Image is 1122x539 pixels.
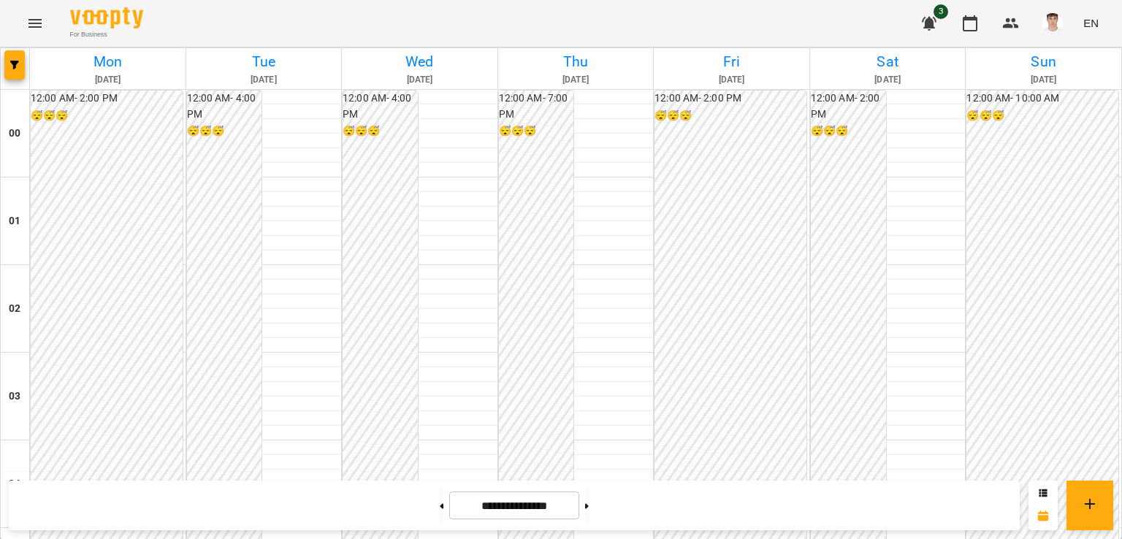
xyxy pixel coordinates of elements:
h6: [DATE] [656,73,807,87]
span: 3 [934,4,948,19]
img: 8fe045a9c59afd95b04cf3756caf59e6.jpg [1042,13,1063,34]
h6: 02 [9,301,20,317]
h6: 01 [9,213,20,229]
h6: Wed [344,50,495,73]
h6: 12:00 AM - 4:00 PM [343,91,418,122]
h6: 12:00 AM - 4:00 PM [187,91,262,122]
span: EN [1083,15,1099,31]
h6: 😴😴😴 [811,123,886,139]
h6: Tue [188,50,340,73]
h6: 12:00 AM - 10:00 AM [966,91,1118,107]
h6: Thu [500,50,652,73]
h6: [DATE] [32,73,183,87]
h6: Mon [32,50,183,73]
h6: 12:00 AM - 2:00 PM [654,91,806,107]
h6: [DATE] [968,73,1119,87]
h6: Sat [812,50,963,73]
h6: 😴😴😴 [966,108,1118,124]
h6: 12:00 AM - 2:00 PM [31,91,183,107]
h6: [DATE] [500,73,652,87]
h6: 03 [9,389,20,405]
button: EN [1077,9,1104,37]
span: For Business [70,30,143,39]
h6: 12:00 AM - 2:00 PM [811,91,886,122]
h6: [DATE] [812,73,963,87]
h6: 😴😴😴 [31,108,183,124]
h6: 😴😴😴 [654,108,806,124]
h6: 00 [9,126,20,142]
img: Voopty Logo [70,7,143,28]
h6: 😴😴😴 [187,123,262,139]
h6: Fri [656,50,807,73]
h6: 12:00 AM - 7:00 PM [499,91,574,122]
h6: [DATE] [344,73,495,87]
button: Menu [18,6,53,41]
h6: 😴😴😴 [499,123,574,139]
h6: [DATE] [188,73,340,87]
h6: 😴😴😴 [343,123,418,139]
h6: Sun [968,50,1119,73]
